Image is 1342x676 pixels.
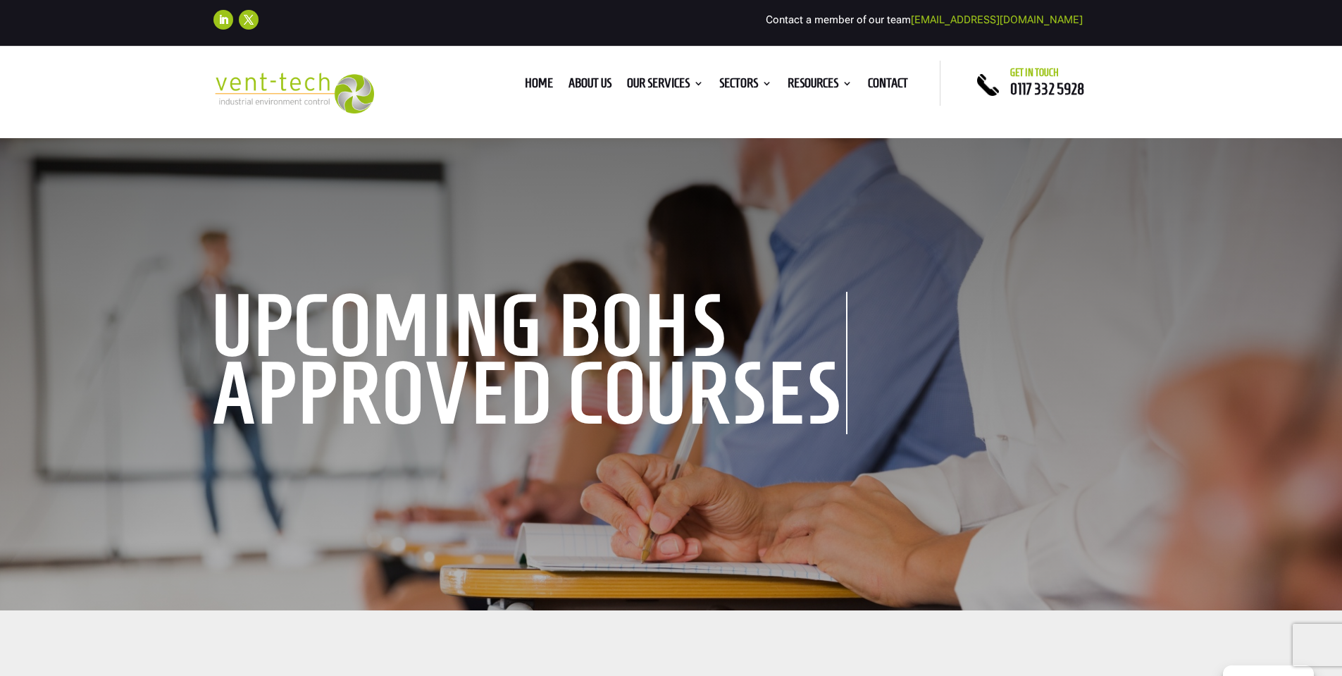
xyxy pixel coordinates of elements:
a: 0117 332 5928 [1010,80,1084,97]
a: Resources [788,78,852,94]
h1: Upcoming BOHS approved courses [213,292,847,434]
a: [EMAIL_ADDRESS][DOMAIN_NAME] [911,13,1083,26]
a: Our Services [627,78,704,94]
a: Home [525,78,553,94]
span: Get in touch [1010,67,1059,78]
a: Contact [868,78,908,94]
a: Follow on X [239,10,259,30]
img: 2023-09-27T08_35_16.549ZVENT-TECH---Clear-background [213,73,375,114]
span: Contact a member of our team [766,13,1083,26]
a: Follow on LinkedIn [213,10,233,30]
a: About us [569,78,611,94]
a: Sectors [719,78,772,94]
